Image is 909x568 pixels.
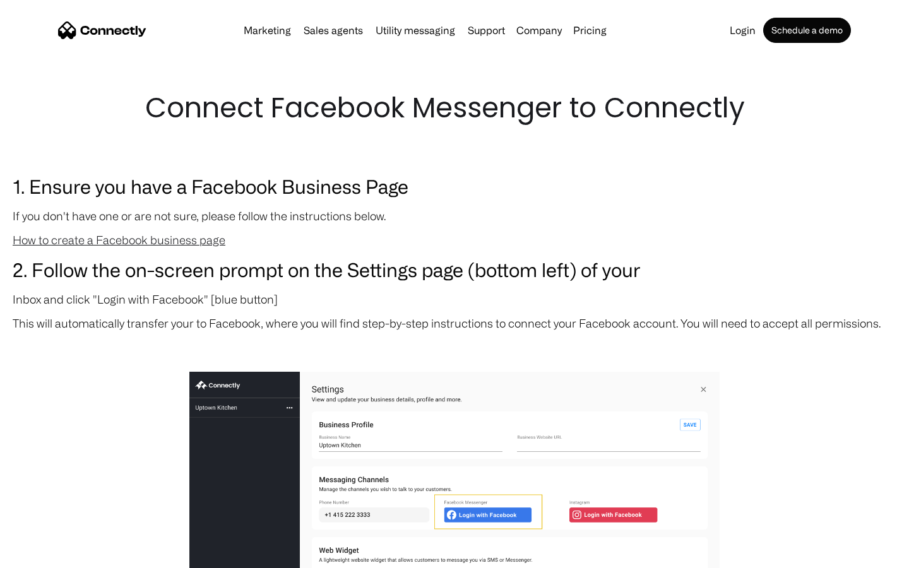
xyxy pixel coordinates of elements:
h3: 2. Follow the on-screen prompt on the Settings page (bottom left) of your [13,255,896,284]
a: Schedule a demo [763,18,851,43]
a: Sales agents [299,25,368,35]
a: Utility messaging [371,25,460,35]
a: Pricing [568,25,612,35]
a: Login [725,25,761,35]
p: If you don't have one or are not sure, please follow the instructions below. [13,207,896,225]
a: How to create a Facebook business page [13,234,225,246]
p: This will automatically transfer your to Facebook, where you will find step-by-step instructions ... [13,314,896,332]
div: Company [516,21,562,39]
aside: Language selected: English [13,546,76,564]
a: Marketing [239,25,296,35]
p: Inbox and click "Login with Facebook" [blue button] [13,290,896,308]
h3: 1. Ensure you have a Facebook Business Page [13,172,896,201]
h1: Connect Facebook Messenger to Connectly [145,88,764,127]
ul: Language list [25,546,76,564]
p: ‍ [13,338,896,356]
a: Support [463,25,510,35]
